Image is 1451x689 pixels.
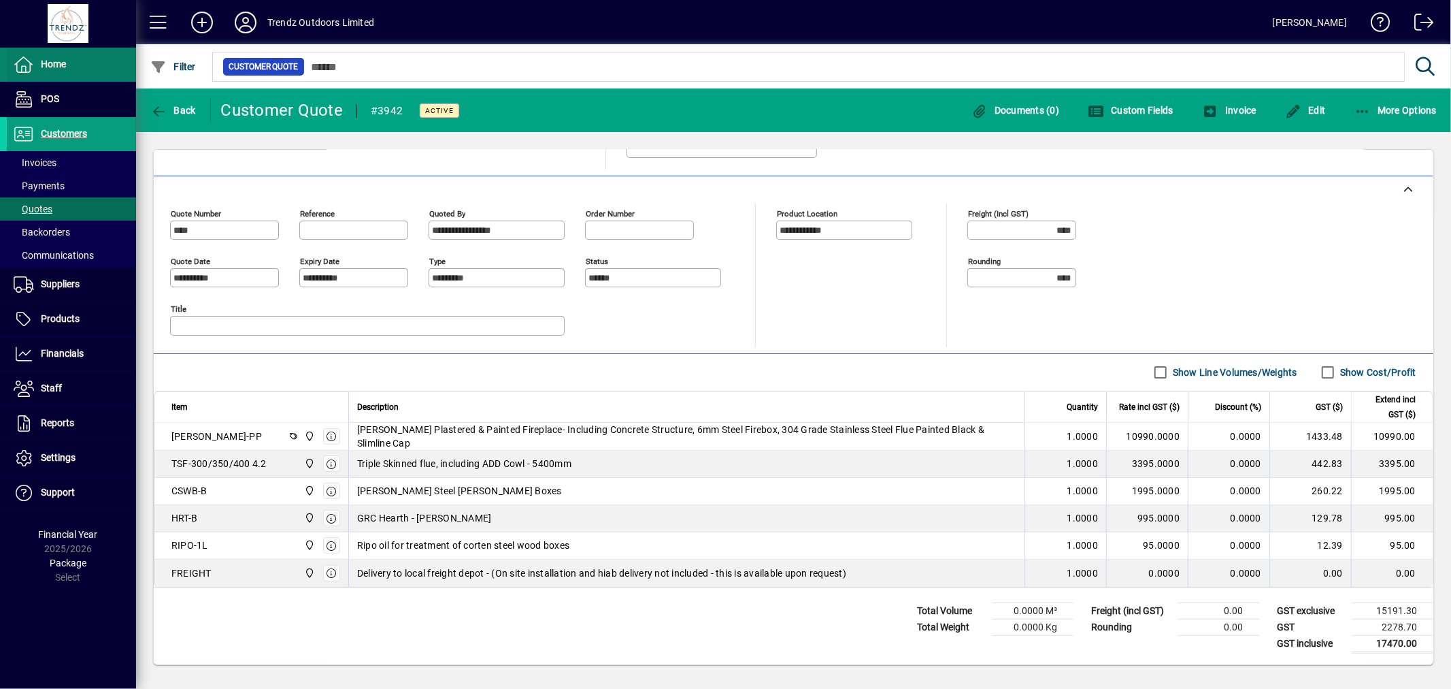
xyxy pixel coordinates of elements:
span: Payments [14,180,65,191]
button: More Options [1351,98,1441,123]
div: 10990.0000 [1115,430,1180,443]
button: Add [180,10,224,35]
td: 1433.48 [1269,423,1351,451]
mat-label: Rounding [968,256,1001,266]
button: Back [147,98,199,123]
a: Reports [7,406,136,440]
td: 3395.00 [1351,451,1433,478]
td: 0.00 [1351,560,1433,587]
div: TSF-300/350/400 4.2 [171,457,267,470]
td: 1995.00 [1351,478,1433,505]
a: Settings [7,441,136,475]
button: Profile [224,10,267,35]
span: Financials [41,348,84,359]
a: Financials [7,337,136,371]
span: Customer Quote [229,60,299,74]
td: 995.00 [1351,505,1433,532]
a: Backorders [7,221,136,244]
td: 0.00 [1178,619,1259,635]
td: Rounding [1084,619,1178,635]
mat-label: Quoted by [429,208,465,218]
span: Staff [41,383,62,394]
span: Quotes [14,204,52,214]
span: 1.0000 [1067,566,1099,580]
label: Show Cost/Profit [1337,366,1416,379]
div: Trendz Outdoors Limited [267,12,374,33]
span: Invoice [1202,105,1256,116]
span: Custom Fields [1088,105,1173,116]
a: Logout [1404,3,1434,47]
button: Edit [1282,98,1329,123]
span: More Options [1354,105,1437,116]
span: [PERSON_NAME] Steel [PERSON_NAME] Boxes [357,484,562,498]
div: RIPO-1L [171,539,208,552]
span: Financial Year [39,529,98,540]
div: #3942 [371,100,403,122]
td: Freight (incl GST) [1084,603,1178,619]
span: Item [171,400,188,415]
span: Support [41,487,75,498]
td: 0.0000 [1188,423,1269,451]
td: 0.0000 M³ [992,603,1073,619]
div: 3395.0000 [1115,457,1180,470]
td: 12.39 [1269,532,1351,560]
a: Payments [7,174,136,197]
mat-label: Quote date [171,256,210,266]
span: Communications [14,250,94,261]
td: 0.0000 [1188,451,1269,478]
a: Quotes [7,197,136,221]
span: Backorders [14,227,70,238]
span: New Plymouth [301,483,316,498]
td: 10990.00 [1351,423,1433,451]
mat-label: Quote number [171,208,221,218]
a: Communications [7,244,136,267]
span: Filter [150,61,196,72]
a: Products [7,302,136,336]
span: Back [150,105,196,116]
div: 95.0000 [1115,539,1180,552]
td: 0.0000 [1188,478,1269,505]
td: 0.00 [1269,560,1351,587]
span: Edit [1285,105,1326,116]
span: 1.0000 [1067,457,1099,470]
span: 1.0000 [1067,511,1099,525]
span: [PERSON_NAME] Plastered & Painted Fireplace- Including Concrete Structure, 6mm Steel Firebox, 304... [357,423,1016,450]
span: New Plymouth [301,429,316,444]
mat-label: Title [171,304,186,313]
div: 0.0000 [1115,566,1180,580]
td: Total Weight [910,619,992,635]
mat-label: Status [586,256,608,266]
mat-label: Freight (incl GST) [968,208,1029,218]
td: 442.83 [1269,451,1351,478]
td: 129.78 [1269,505,1351,532]
td: Total Volume [910,603,992,619]
span: Suppliers [41,278,80,289]
button: Filter [147,54,199,79]
span: Home [41,59,66,69]
mat-label: Order number [586,208,635,218]
button: Custom Fields [1084,98,1177,123]
span: Rate incl GST ($) [1119,400,1180,415]
span: Active [425,106,454,115]
span: Settings [41,452,76,463]
td: GST exclusive [1270,603,1352,619]
mat-label: Type [429,256,446,266]
a: Knowledge Base [1361,3,1390,47]
div: [PERSON_NAME] [1273,12,1347,33]
span: 1.0000 [1067,539,1099,552]
span: 1.0000 [1067,484,1099,498]
button: Documents (0) [967,98,1063,123]
div: CSWB-B [171,484,207,498]
td: 260.22 [1269,478,1351,505]
td: 15191.30 [1352,603,1433,619]
td: 0.00 [1178,603,1259,619]
a: POS [7,82,136,116]
td: 0.0000 [1188,505,1269,532]
span: Triple Skinned flue, including ADD Cowl - 5400mm [357,457,571,470]
a: Support [7,476,136,510]
td: 0.0000 [1188,532,1269,560]
div: HRT-B [171,511,197,525]
a: Invoices [7,151,136,174]
a: Staff [7,372,136,406]
mat-label: Expiry date [300,256,339,266]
